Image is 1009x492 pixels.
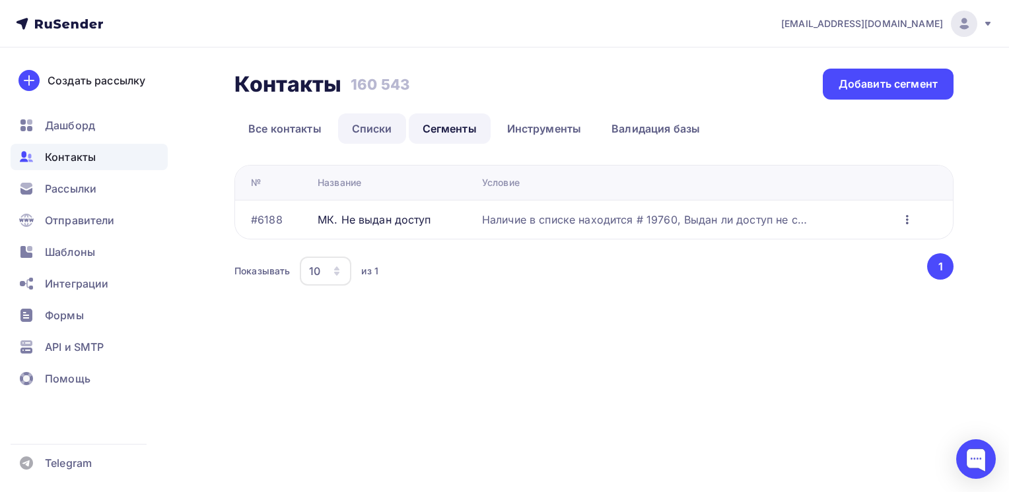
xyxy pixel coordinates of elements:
div: из 1 [361,264,378,278]
button: 10 [299,256,352,286]
div: Условие [482,176,520,189]
a: Отправители [11,207,168,233]
span: Дашборд [45,117,95,133]
a: Все контакты [234,113,335,144]
h2: Контакты [234,71,341,98]
a: Рассылки [11,175,168,202]
a: Контакты [11,144,168,170]
div: № [251,176,261,189]
span: Помощь [45,371,90,386]
h3: 160 543 [351,75,409,94]
span: API и SMTP [45,339,104,355]
a: Инструменты [493,113,596,144]
span: Контакты [45,149,96,165]
a: Списки [338,113,406,144]
div: МК. Не выдан доступ [318,212,431,228]
span: Шаблоны [45,244,95,260]
span: Формы [45,307,84,323]
span: Отправители [45,212,115,228]
button: Go to page 1 [927,253,954,280]
div: #6188 [251,212,283,228]
a: Дашборд [11,112,168,138]
a: Сегменты [409,113,491,144]
div: Создать рассылку [48,73,145,88]
div: Добавить сегмент [839,77,938,92]
span: Рассылки [45,181,96,197]
span: Telegram [45,455,92,471]
div: 10 [309,263,320,279]
span: Интеграции [45,276,108,292]
div: Наличие в списке находится # 19760, Выдан ли доступ не содержит значение , Дата добавления = [DATE] [482,212,812,228]
ul: Pagination [925,253,954,280]
a: [EMAIL_ADDRESS][DOMAIN_NAME] [781,11,993,37]
a: Формы [11,302,168,328]
a: Валидация базы [598,113,714,144]
a: Шаблоны [11,239,168,265]
div: Название [318,176,361,189]
div: Показывать [234,264,290,278]
span: [EMAIL_ADDRESS][DOMAIN_NAME] [781,17,943,30]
